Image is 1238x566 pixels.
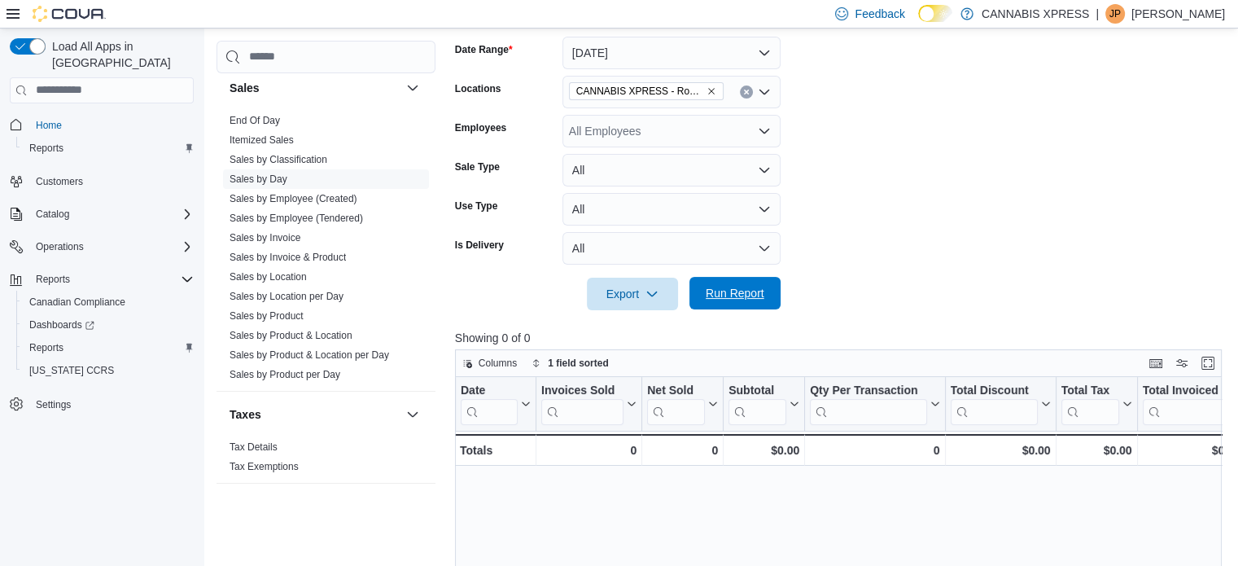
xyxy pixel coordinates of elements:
[230,173,287,186] span: Sales by Day
[810,441,939,460] div: 0
[23,138,194,158] span: Reports
[810,383,926,398] div: Qty Per Transaction
[950,383,1037,398] div: Total Discount
[1142,383,1227,424] div: Total Invoiced
[647,441,718,460] div: 0
[810,383,926,424] div: Qty Per Transaction
[230,270,307,283] span: Sales by Location
[29,116,68,135] a: Home
[647,383,718,424] button: Net Sold
[525,353,615,373] button: 1 field sorted
[230,212,363,225] span: Sales by Employee (Tendered)
[36,208,69,221] span: Catalog
[562,154,781,186] button: All
[16,291,200,314] button: Canadian Compliance
[230,154,327,165] a: Sales by Classification
[728,441,799,460] div: $0.00
[29,270,77,289] button: Reports
[728,383,786,398] div: Subtotal
[10,107,194,459] nav: Complex example
[230,80,400,96] button: Sales
[1061,383,1131,424] button: Total Tax
[16,336,200,359] button: Reports
[587,278,678,310] button: Export
[230,291,343,302] a: Sales by Location per Day
[548,357,609,370] span: 1 field sorted
[29,341,63,354] span: Reports
[230,192,357,205] span: Sales by Employee (Created)
[1109,4,1121,24] span: JP
[36,175,83,188] span: Customers
[23,292,132,312] a: Canadian Compliance
[728,383,786,424] div: Subtotal
[46,38,194,71] span: Load All Apps in [GEOGRAPHIC_DATA]
[569,82,724,100] span: CANNABIS XPRESS - Rogersville - (Rue Principale)
[456,353,523,373] button: Columns
[3,268,200,291] button: Reports
[29,237,194,257] span: Operations
[1061,383,1118,398] div: Total Tax
[562,232,781,265] button: All
[230,173,287,185] a: Sales by Day
[455,330,1230,346] p: Showing 0 of 0
[950,383,1037,424] div: Total Discount
[36,273,70,286] span: Reports
[230,460,299,473] span: Tax Exemptions
[460,441,531,460] div: Totals
[23,315,194,335] span: Dashboards
[706,86,716,96] button: Remove CANNABIS XPRESS - Rogersville - (Rue Principale) from selection in this group
[217,111,435,391] div: Sales
[23,338,70,358] a: Reports
[230,330,352,341] a: Sales by Product & Location
[230,80,260,96] h3: Sales
[706,285,764,301] span: Run Report
[758,86,771,99] button: Open list of options
[541,383,623,424] div: Invoices Sold
[23,315,101,335] a: Dashboards
[23,338,194,358] span: Reports
[23,361,120,380] a: [US_STATE] CCRS
[29,204,76,224] button: Catalog
[23,292,194,312] span: Canadian Compliance
[479,357,517,370] span: Columns
[230,309,304,322] span: Sales by Product
[455,43,513,56] label: Date Range
[1061,383,1118,424] div: Total Tax
[3,392,200,415] button: Settings
[29,115,194,135] span: Home
[29,296,125,309] span: Canadian Compliance
[230,368,340,381] span: Sales by Product per Day
[855,6,904,22] span: Feedback
[16,314,200,336] a: Dashboards
[230,310,304,322] a: Sales by Product
[576,83,703,99] span: CANNABIS XPRESS - Rogersville - (Rue Principale)
[230,153,327,166] span: Sales by Classification
[217,437,435,483] div: Taxes
[1146,353,1166,373] button: Keyboard shortcuts
[541,383,636,424] button: Invoices Sold
[1142,383,1227,398] div: Total Invoiced
[455,160,500,173] label: Sale Type
[29,393,194,414] span: Settings
[23,138,70,158] a: Reports
[562,37,781,69] button: [DATE]
[33,6,106,22] img: Cova
[689,277,781,309] button: Run Report
[1198,353,1218,373] button: Enter fullscreen
[16,137,200,160] button: Reports
[562,193,781,226] button: All
[230,231,300,244] span: Sales by Invoice
[29,364,114,377] span: [US_STATE] CCRS
[1061,441,1131,460] div: $0.00
[29,270,194,289] span: Reports
[29,142,63,155] span: Reports
[36,240,84,253] span: Operations
[1131,4,1225,24] p: [PERSON_NAME]
[918,5,952,22] input: Dark Mode
[29,171,194,191] span: Customers
[230,369,340,380] a: Sales by Product per Day
[3,169,200,193] button: Customers
[230,406,261,423] h3: Taxes
[230,329,352,342] span: Sales by Product & Location
[29,237,90,257] button: Operations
